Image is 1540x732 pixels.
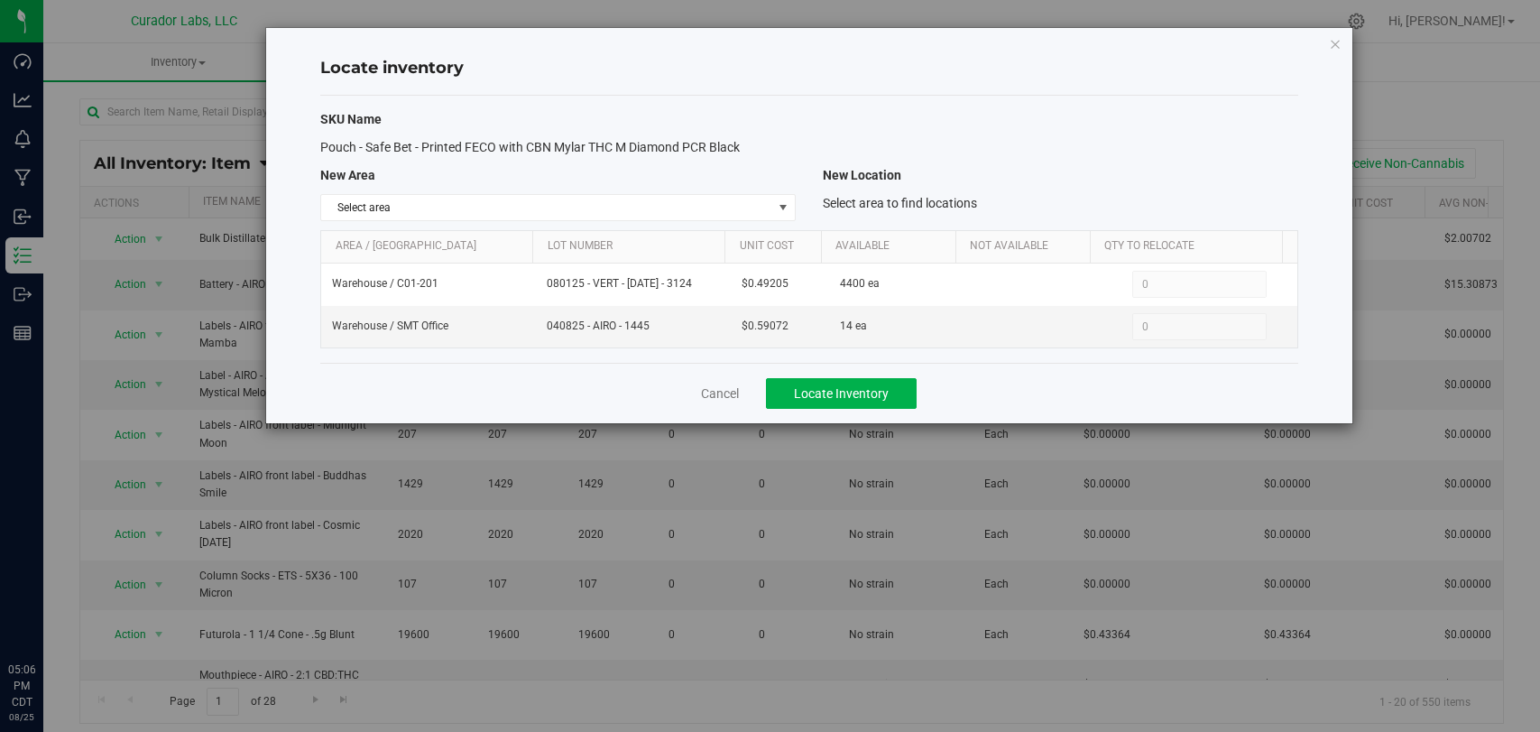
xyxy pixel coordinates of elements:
[772,195,795,220] span: select
[332,318,448,335] span: Warehouse / SMT Office
[53,585,75,607] iframe: Resource center unread badge
[742,318,788,335] span: $0.59072
[835,239,948,254] a: Available
[1104,239,1275,254] a: Qty to Relocate
[823,196,977,210] span: Select area to find locations
[18,588,72,642] iframe: Resource center
[547,275,720,292] span: 080125 - VERT - [DATE] - 3124
[321,195,772,220] span: Select area
[547,318,720,335] span: 040825 - AIRO - 1445
[320,57,1297,80] h4: Locate inventory
[320,140,740,154] span: Pouch - Safe Bet - Printed FECO with CBN Mylar THC M Diamond PCR Black
[701,385,739,403] a: Cancel
[742,275,788,292] span: $0.49205
[548,239,718,254] a: Lot Number
[823,168,901,182] span: New Location
[320,168,375,182] span: New Area
[336,239,527,254] a: Area / [GEOGRAPHIC_DATA]
[794,386,889,401] span: Locate Inventory
[840,318,867,335] span: 14 ea
[766,378,917,409] button: Locate Inventory
[740,239,815,254] a: Unit Cost
[332,275,438,292] span: Warehouse / C01-201
[970,239,1083,254] a: Not Available
[840,275,880,292] span: 4400 ea
[320,112,382,126] span: SKU Name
